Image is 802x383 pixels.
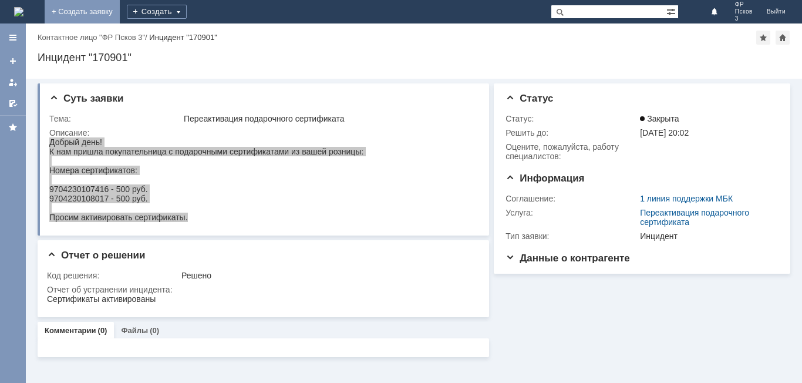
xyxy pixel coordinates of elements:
[38,33,149,42] div: /
[181,271,473,280] div: Решено
[45,326,96,335] a: Комментарии
[98,326,107,335] div: (0)
[506,114,638,123] div: Статус:
[640,231,773,241] div: Инцидент
[150,326,159,335] div: (0)
[506,208,638,217] div: Услуга:
[735,1,753,8] span: ФР
[756,31,770,45] div: Добавить в избранное
[127,5,187,19] div: Создать
[14,7,23,16] img: logo
[506,93,553,104] span: Статус
[47,250,145,261] span: Отчет о решении
[149,33,217,42] div: Инцидент "170901"
[640,194,733,203] a: 1 линия поддержки МБК
[735,8,753,15] span: Псков
[506,173,584,184] span: Информация
[735,15,753,22] span: 3
[49,128,476,137] div: Описание:
[4,73,22,92] a: Мои заявки
[38,33,145,42] a: Контактное лицо "ФР Псков 3"
[506,253,630,264] span: Данные о контрагенте
[506,194,638,203] div: Соглашение:
[4,94,22,113] a: Мои согласования
[640,128,689,137] span: [DATE] 20:02
[47,285,476,294] div: Отчет об устранении инцидента:
[38,52,790,63] div: Инцидент "170901"
[184,114,473,123] div: Переактивация подарочного сертификата
[49,114,181,123] div: Тема:
[640,114,679,123] span: Закрыта
[776,31,790,45] div: Сделать домашней страницей
[49,93,123,104] span: Суть заявки
[121,326,148,335] a: Файлы
[14,7,23,16] a: Перейти на домашнюю страницу
[506,128,638,137] div: Решить до:
[640,208,749,227] a: Переактивация подарочного сертификата
[4,52,22,70] a: Создать заявку
[506,231,638,241] div: Тип заявки:
[47,271,179,280] div: Код решения:
[506,142,638,161] div: Oцените, пожалуйста, работу специалистов:
[666,5,678,16] span: Расширенный поиск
